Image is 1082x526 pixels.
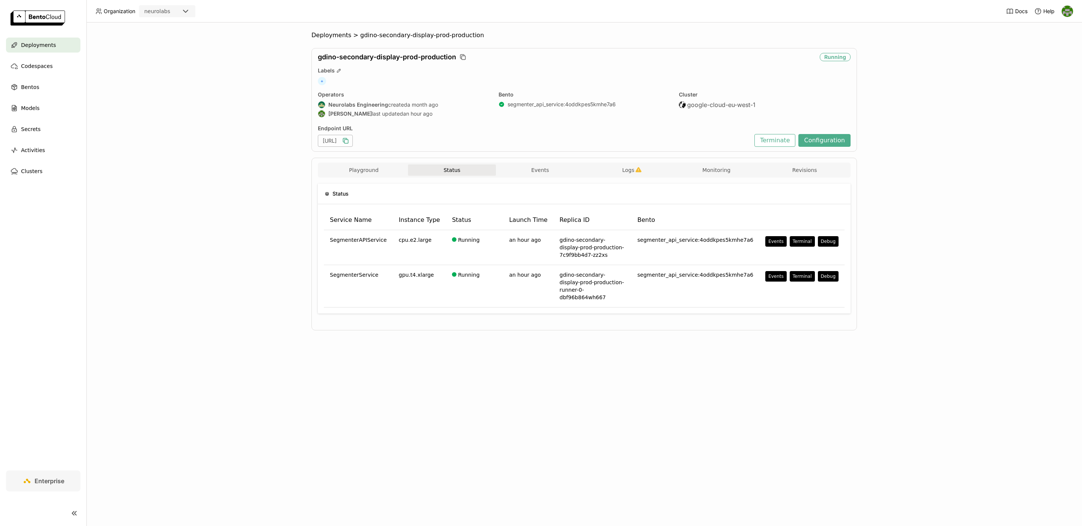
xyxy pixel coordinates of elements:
[6,80,80,95] a: Bentos
[332,190,349,198] span: Status
[320,164,408,176] button: Playground
[311,32,857,39] nav: Breadcrumbs navigation
[508,101,616,108] a: segmenter_api_service:4oddkpes5kmhe7a6
[324,210,393,230] th: Service Name
[503,210,553,230] th: Launch Time
[631,230,759,265] td: segmenter_api_service:4oddkpes5kmhe7a6
[768,273,784,279] div: Events
[351,32,360,39] span: >
[330,236,387,244] span: SegmenterAPIService
[360,32,484,39] span: gdino-secondary-display-prod-production
[1062,6,1073,17] img: Toby Thomas
[765,271,787,282] button: Events
[21,83,39,92] span: Bentos
[765,236,787,247] button: Events
[144,8,170,15] div: neurolabs
[1043,8,1055,15] span: Help
[790,271,815,282] button: Terminal
[35,477,64,485] span: Enterprise
[818,271,839,282] button: Debug
[393,210,446,230] th: Instance Type
[6,38,80,53] a: Deployments
[687,101,756,109] span: google-cloud-eu-west-1
[818,236,839,247] button: Debug
[553,265,631,307] td: gdino-secondary-display-prod-production-runner-0-dbf96b864wh667
[6,59,80,74] a: Codespaces
[21,167,42,176] span: Clusters
[6,101,80,116] a: Models
[393,230,446,265] td: cpu.e2.large
[328,101,388,108] strong: Neurolabs Engineering
[21,146,45,155] span: Activities
[318,110,490,118] div: last updated
[403,110,432,117] span: an hour ago
[798,134,851,147] button: Configuration
[760,164,849,176] button: Revisions
[754,134,795,147] button: Terminate
[820,53,851,61] div: Running
[318,77,326,85] span: +
[672,164,761,176] button: Monitoring
[446,210,503,230] th: Status
[6,470,80,491] a: Enterprise
[318,135,353,147] div: [URL]
[553,230,631,265] td: gdino-secondary-display-prod-production-7c9f9bb4d7-zz2xs
[318,101,490,109] div: created
[1006,8,1028,15] a: Docs
[6,164,80,179] a: Clusters
[21,104,39,113] span: Models
[11,11,65,26] img: logo
[104,8,135,15] span: Organization
[318,110,325,117] img: Toby Thomas
[318,91,490,98] div: Operators
[553,210,631,230] th: Replica ID
[509,237,541,243] span: an hour ago
[509,272,541,278] span: an hour ago
[318,67,851,74] div: Labels
[496,164,584,176] button: Events
[408,164,496,176] button: Status
[1015,8,1028,15] span: Docs
[768,238,784,244] div: Events
[318,53,456,61] span: gdino-secondary-display-prod-production
[318,125,751,132] div: Endpoint URL
[790,236,815,247] button: Terminal
[1034,8,1055,15] div: Help
[631,210,759,230] th: Bento
[393,265,446,307] td: gpu.t4.xlarge
[21,125,41,134] span: Secrets
[679,91,851,98] div: Cluster
[622,167,634,173] span: Logs
[6,122,80,137] a: Secrets
[21,41,56,50] span: Deployments
[631,265,759,307] td: segmenter_api_service:4oddkpes5kmhe7a6
[407,101,438,108] span: a month ago
[311,32,351,39] span: Deployments
[21,62,53,71] span: Codespaces
[446,230,503,265] td: Running
[328,110,372,117] strong: [PERSON_NAME]
[318,101,325,108] img: Neurolabs Engineering
[330,271,378,279] span: SegmenterService
[171,8,172,15] input: Selected neurolabs.
[6,143,80,158] a: Activities
[499,91,670,98] div: Bento
[446,265,503,307] td: Running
